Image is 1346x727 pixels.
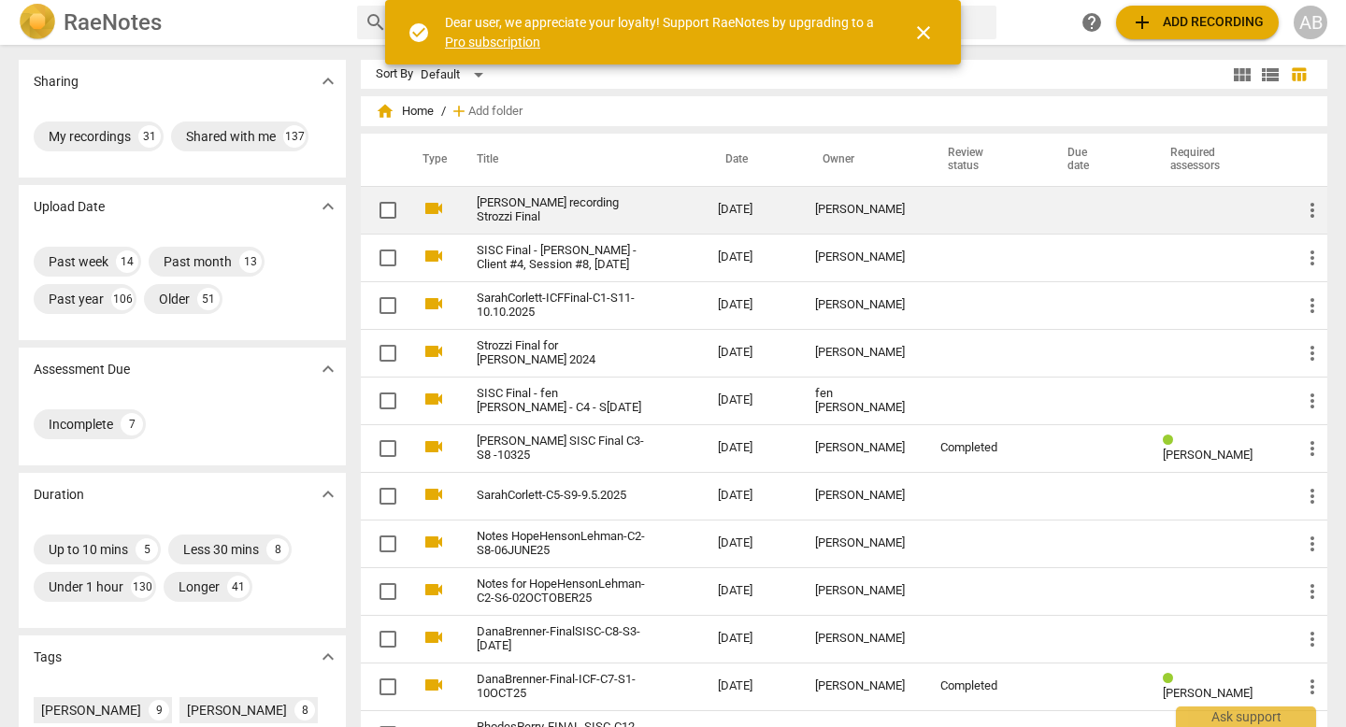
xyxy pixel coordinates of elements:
div: [PERSON_NAME] [815,679,910,693]
a: Pro subscription [445,35,540,50]
button: Upload [1116,6,1279,39]
button: Show more [314,355,342,383]
div: Dear user, we appreciate your loyalty! Support RaeNotes by upgrading to a [445,13,879,51]
div: [PERSON_NAME] [815,346,910,360]
button: Show more [314,480,342,508]
span: videocam [422,388,445,410]
a: Notes for HopeHensonLehman-C2-S6-02OCTOBER25 [477,577,651,606]
div: 8 [266,538,289,561]
th: Owner [800,134,925,186]
span: expand_more [317,483,339,506]
h2: RaeNotes [64,9,162,36]
span: videocam [422,435,445,458]
div: [PERSON_NAME] [815,203,910,217]
div: 130 [131,576,153,598]
a: SISC Final - [PERSON_NAME] - Client #4, Session #8, [DATE] [477,244,651,272]
div: 5 [136,538,158,561]
div: Longer [179,577,220,596]
button: Show more [314,192,342,221]
div: Past week [49,252,108,271]
button: Show more [314,643,342,671]
span: Review status: completed [1163,434,1181,448]
div: [PERSON_NAME] [815,536,910,550]
span: help [1081,11,1103,34]
td: [DATE] [703,520,800,567]
span: add [450,102,468,121]
button: Tile view [1228,61,1256,89]
span: videocam [422,197,445,220]
a: DanaBrenner-Final-ICF-C7-S1-10OCT25 [477,673,651,701]
span: search [365,11,387,34]
td: [DATE] [703,186,800,234]
div: 8 [294,700,315,720]
td: [DATE] [703,329,800,377]
div: Default [421,60,490,90]
span: more_vert [1301,676,1324,698]
div: fen [PERSON_NAME] [815,387,910,415]
div: [PERSON_NAME] [187,701,287,720]
div: [PERSON_NAME] [815,584,910,598]
span: more_vert [1301,628,1324,650]
span: more_vert [1301,437,1324,460]
span: / [441,105,446,119]
img: Logo [19,4,56,41]
div: Past month [164,252,232,271]
td: [DATE] [703,234,800,281]
p: Assessment Due [34,360,130,379]
span: videocam [422,483,445,506]
div: [PERSON_NAME] [41,701,141,720]
span: more_vert [1301,247,1324,269]
span: videocam [422,531,445,553]
button: Show more [314,67,342,95]
a: Strozzi Final for [PERSON_NAME] 2024 [477,339,651,367]
span: expand_more [317,70,339,93]
span: videocam [422,292,445,315]
th: Title [454,134,703,186]
th: Date [703,134,800,186]
span: check_circle [408,21,430,44]
div: Ask support [1176,706,1316,727]
button: AB [1294,6,1327,39]
span: [PERSON_NAME] [1163,686,1253,700]
a: LogoRaeNotes [19,4,342,41]
th: Due date [1045,134,1148,186]
div: Older [159,290,190,308]
td: [DATE] [703,281,800,329]
span: view_list [1259,64,1282,86]
div: Incomplete [49,415,113,434]
td: [DATE] [703,615,800,663]
div: Sort By [376,67,413,81]
span: more_vert [1301,533,1324,555]
div: [PERSON_NAME] [815,489,910,503]
td: [DATE] [703,567,800,615]
div: [PERSON_NAME] [815,298,910,312]
div: Completed [940,679,1030,693]
button: Table view [1284,61,1312,89]
span: Home [376,102,434,121]
span: close [912,21,935,44]
td: [DATE] [703,424,800,472]
div: 7 [121,413,143,435]
div: My recordings [49,127,131,146]
div: Shared with me [186,127,276,146]
div: 41 [227,576,250,598]
div: [PERSON_NAME] [815,441,910,455]
a: SISC Final - fen [PERSON_NAME] - C4 - S[DATE] [477,387,651,415]
td: [DATE] [703,377,800,424]
div: Up to 10 mins [49,540,128,559]
td: [DATE] [703,663,800,710]
span: videocam [422,578,445,601]
span: expand_more [317,195,339,218]
p: Sharing [34,72,79,92]
th: Required assessors [1148,134,1286,186]
div: Under 1 hour [49,577,123,596]
a: [PERSON_NAME] SISC Final C3-S8 -10325 [477,435,651,463]
span: more_vert [1301,294,1324,317]
span: expand_more [317,646,339,668]
span: add [1131,11,1153,34]
th: Type [408,134,454,186]
span: home [376,102,394,121]
div: Completed [940,441,1030,455]
span: more_vert [1301,580,1324,603]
